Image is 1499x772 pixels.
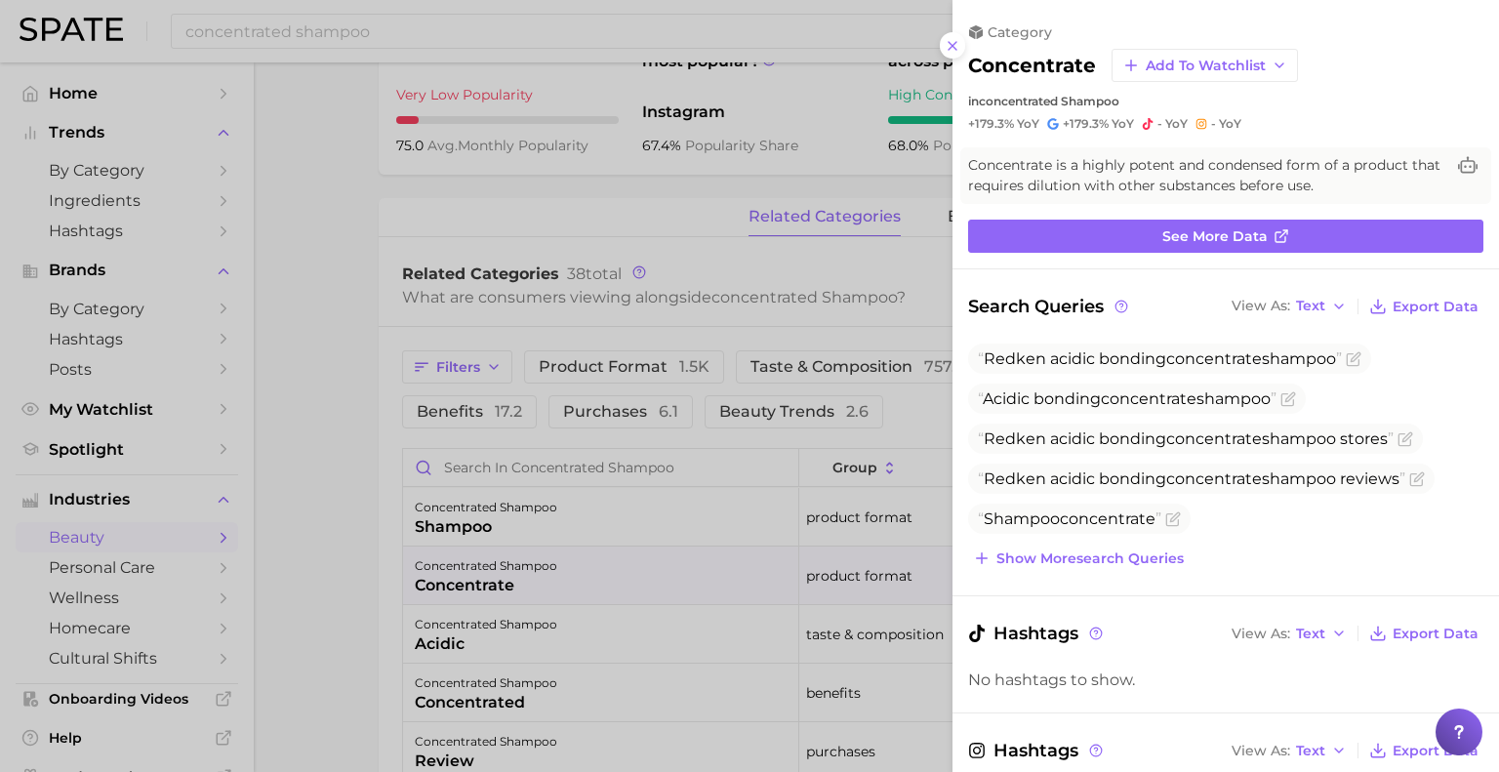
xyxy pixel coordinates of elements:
[968,116,1014,131] span: +179.3%
[968,737,1106,764] span: Hashtags
[1162,228,1268,245] span: See more data
[1063,116,1109,131] span: +179.3%
[968,620,1106,647] span: Hashtags
[996,550,1184,567] span: Show more search queries
[1409,471,1425,487] button: Flag as miscategorized or irrelevant
[1166,349,1262,368] span: concentrate
[978,389,1276,408] span: Acidic bonding shampoo
[1112,49,1298,82] button: Add to Watchlist
[1101,389,1196,408] span: concentrate
[968,545,1189,572] button: Show moresearch queries
[968,155,1444,196] span: Concentrate is a highly potent and condensed form of a product that requires dilution with other ...
[1296,746,1325,756] span: Text
[1060,509,1155,528] span: concentrate
[968,293,1131,320] span: Search Queries
[1146,58,1266,74] span: Add to Watchlist
[1296,301,1325,311] span: Text
[968,54,1096,77] h2: concentrate
[968,220,1483,253] a: See more data
[1393,626,1479,642] span: Export Data
[968,670,1483,689] div: No hashtags to show.
[1112,116,1134,132] span: YoY
[1364,293,1483,320] button: Export Data
[1166,429,1262,448] span: concentrate
[1166,469,1262,488] span: concentrate
[1296,629,1325,639] span: Text
[1227,738,1352,763] button: View AsText
[1393,743,1479,759] span: Export Data
[1232,629,1290,639] span: View As
[978,429,1394,448] span: Redken acidic bonding shampoo stores
[1364,620,1483,647] button: Export Data
[978,509,1161,528] span: Shampoo
[1398,431,1413,447] button: Flag as miscategorized or irrelevant
[1219,116,1241,132] span: YoY
[1165,511,1181,527] button: Flag as miscategorized or irrelevant
[979,94,1119,108] span: concentrated shampoo
[968,94,1483,108] div: in
[1157,116,1162,131] span: -
[1017,116,1039,132] span: YoY
[1232,301,1290,311] span: View As
[1346,351,1361,367] button: Flag as miscategorized or irrelevant
[1393,299,1479,315] span: Export Data
[1364,737,1483,764] button: Export Data
[988,23,1052,41] span: category
[1211,116,1216,131] span: -
[978,349,1342,368] span: Redken acidic bonding shampoo
[978,469,1405,488] span: Redken acidic bonding shampoo reviews
[1232,746,1290,756] span: View As
[1165,116,1188,132] span: YoY
[1280,391,1296,407] button: Flag as miscategorized or irrelevant
[1227,294,1352,319] button: View AsText
[1227,621,1352,646] button: View AsText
